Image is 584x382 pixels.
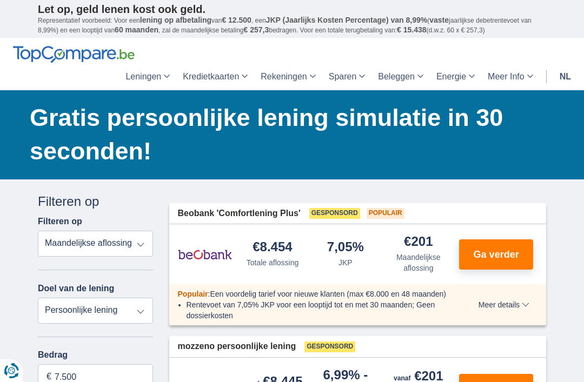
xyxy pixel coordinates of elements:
span: € 15.438 [397,25,427,34]
label: Bedrag [38,350,153,360]
button: Meer details [470,300,537,309]
a: Leningen [119,63,176,90]
div: €201 [404,235,433,250]
span: Gesponsord [304,341,355,352]
li: Rentevoet van 7,05% JKP voor een looptijd tot en met 30 maanden; Geen dossierkosten [187,299,455,321]
p: Representatief voorbeeld: Voor een van , een ( jaarlijkse debetrentevoet van 8,99%) en een loopti... [38,16,546,35]
div: 7,05% [327,240,364,255]
h1: Gratis persoonlijke lening simulatie in 30 seconden! [30,101,546,168]
div: : [169,289,464,299]
span: 60 maanden [115,25,158,34]
a: Kredietkaarten [176,63,254,90]
div: Filteren op [38,192,153,211]
span: Populair [367,208,404,219]
span: Gesponsord [309,208,360,219]
a: nl [553,63,578,90]
span: € 257,3 [243,25,269,34]
a: Rekeningen [254,63,322,90]
span: lening op afbetaling [140,16,211,24]
p: Let op, geld lenen kost ook geld. [38,3,546,16]
a: Meer Info [481,63,540,90]
span: Een voordelig tarief voor nieuwe klanten (max €8.000 en 48 maanden) [210,290,446,298]
div: Maandelijkse aflossing [386,252,450,273]
span: Beobank 'Comfortlening Plus' [178,207,301,220]
span: Meer details [479,301,529,309]
span: mozzeno persoonlijke lening [178,340,296,353]
div: €8.454 [253,240,292,255]
span: Populair [178,290,208,298]
span: vaste [429,16,449,24]
label: Doel van de lening [38,284,114,293]
span: € 12.500 [222,16,251,24]
button: Ga verder [459,239,533,270]
a: Sparen [322,63,372,90]
div: Totale aflossing [247,257,299,268]
div: JKP [339,257,353,268]
a: Beleggen [371,63,430,90]
img: TopCompare [13,46,135,63]
img: product.pl.alt Beobank [178,241,232,268]
a: Energie [430,63,481,90]
label: Filteren op [38,217,82,226]
span: JKP (Jaarlijks Kosten Percentage) van 8,99% [266,16,428,24]
span: Ga verder [474,250,519,259]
